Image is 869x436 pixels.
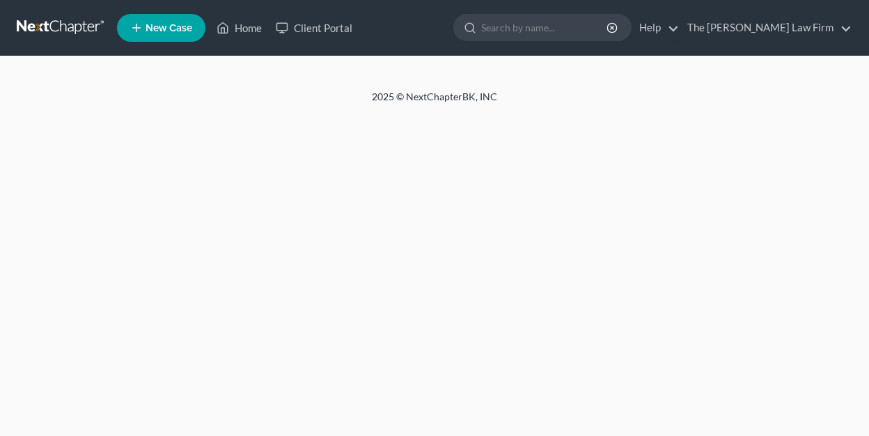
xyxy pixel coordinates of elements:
[269,15,359,40] a: Client Portal
[210,15,269,40] a: Home
[680,15,852,40] a: The [PERSON_NAME] Law Firm
[481,15,609,40] input: Search by name...
[146,23,192,33] span: New Case
[632,15,679,40] a: Help
[38,90,831,115] div: 2025 © NextChapterBK, INC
